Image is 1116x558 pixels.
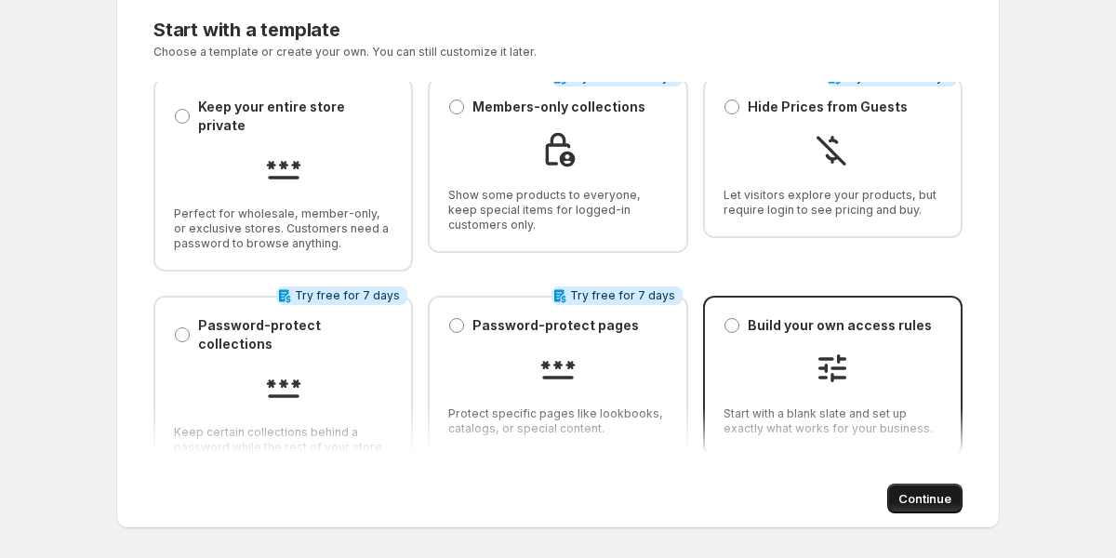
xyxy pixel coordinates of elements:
span: Start with a template [153,19,340,41]
img: Hide Prices from Guests [814,131,851,168]
span: Try free for 7 days [570,288,675,303]
span: Protect specific pages like lookbooks, catalogs, or special content. [448,406,667,436]
span: Let visitors explore your products, but require login to see pricing and buy. [724,188,942,218]
span: Try free for 7 days [295,288,400,303]
p: Choose a template or create your own. You can still customize it later. [153,45,742,60]
p: Members-only collections [472,98,645,116]
p: Keep your entire store private [198,98,392,135]
span: Perfect for wholesale, member-only, or exclusive stores. Customers need a password to browse anyt... [174,206,392,251]
img: Keep your entire store private [265,150,302,187]
p: Build your own access rules [748,316,932,335]
img: Password-protect pages [539,350,577,387]
span: Keep certain collections behind a password while the rest of your store is open. [174,425,392,470]
button: Continue [887,484,963,513]
p: Password-protect collections [198,316,392,353]
img: Password-protect collections [265,368,302,405]
img: Build your own access rules [814,350,851,387]
p: Password-protect pages [472,316,639,335]
span: Start with a blank slate and set up exactly what works for your business. [724,406,942,436]
span: Continue [898,489,951,508]
img: Members-only collections [539,131,577,168]
span: Show some products to everyone, keep special items for logged-in customers only. [448,188,667,232]
p: Hide Prices from Guests [748,98,908,116]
